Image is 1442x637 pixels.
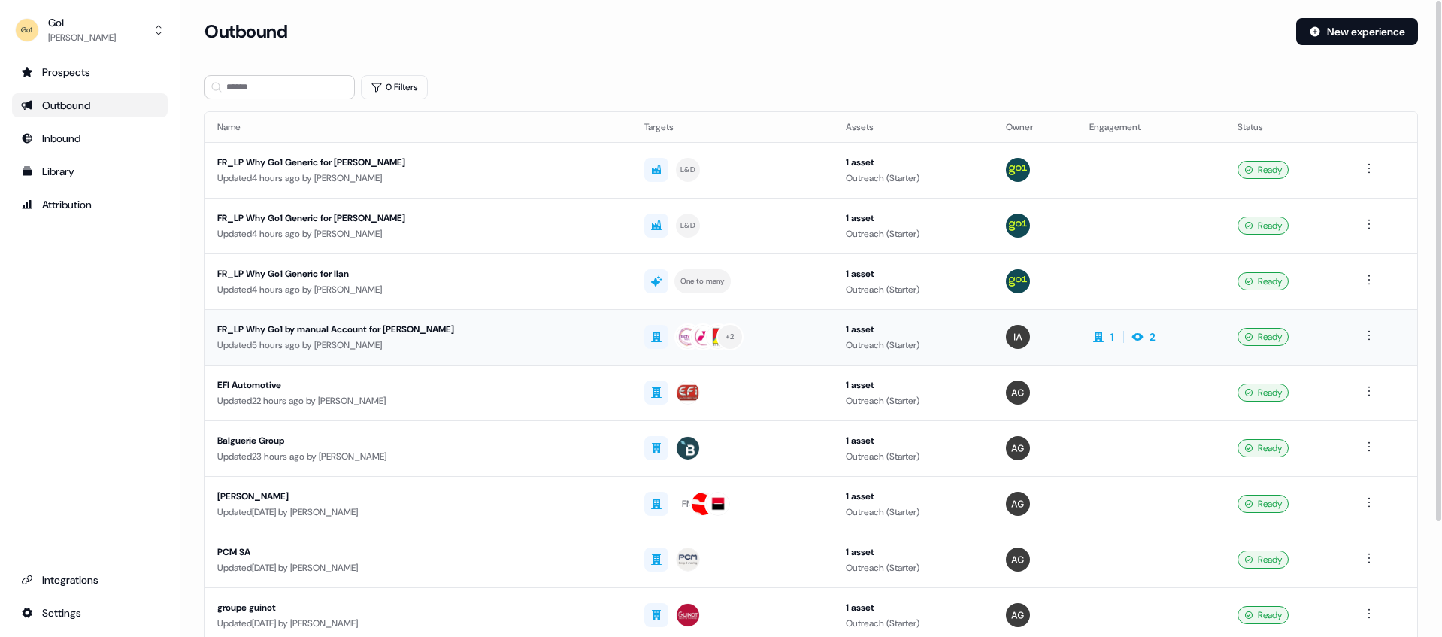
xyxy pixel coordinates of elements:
img: Aya [1006,603,1030,627]
div: Updated 4 hours ago by [PERSON_NAME] [217,171,620,186]
div: FR_LP Why Go1 Generic for Ilan [217,266,578,281]
img: Ilan [1006,325,1030,349]
div: Outreach (Starter) [846,505,982,520]
div: PCM SA [217,544,578,560]
a: Go to templates [12,159,168,184]
a: Go to outbound experience [12,93,168,117]
img: Aya [1006,381,1030,405]
div: Outreach (Starter) [846,338,982,353]
div: EFI Automotive [217,378,578,393]
div: Updated 5 hours ago by [PERSON_NAME] [217,338,620,353]
th: Owner [994,112,1077,142]
div: Ready [1238,551,1289,569]
div: 2 [1150,329,1156,344]
div: [PERSON_NAME] [217,489,578,504]
div: L&D [680,219,695,232]
div: Inbound [21,131,159,146]
div: Outreach (Starter) [846,226,982,241]
div: 1 asset [846,155,982,170]
div: [PERSON_NAME] [48,30,116,45]
div: Go1 [48,15,116,30]
img: Antoine [1006,158,1030,182]
img: Aya [1006,492,1030,516]
div: 1 asset [846,433,982,448]
div: 1 asset [846,489,982,504]
div: Ready [1238,272,1289,290]
div: FR_LP Why Go1 Generic for [PERSON_NAME] [217,155,578,170]
div: One to many [680,275,725,288]
a: Go to Inbound [12,126,168,150]
div: Ready [1238,495,1289,513]
div: 1 asset [846,322,982,337]
div: Outbound [21,98,159,113]
div: Updated 22 hours ago by [PERSON_NAME] [217,393,620,408]
div: Updated 23 hours ago by [PERSON_NAME] [217,449,620,464]
div: Updated [DATE] by [PERSON_NAME] [217,616,620,631]
div: 1 [1110,329,1114,344]
div: Attribution [21,197,159,212]
div: 1 asset [846,600,982,615]
div: FR_LP Why Go1 by manual Account for [PERSON_NAME] [217,322,578,337]
th: Targets [632,112,834,142]
a: Go to prospects [12,60,168,84]
div: Ready [1238,328,1289,346]
div: Outreach (Starter) [846,282,982,297]
div: 1 asset [846,378,982,393]
div: Updated [DATE] by [PERSON_NAME] [217,560,620,575]
div: Balguerie Group [217,433,578,448]
div: L&D [680,163,695,177]
div: FM [682,496,694,511]
div: Updated 4 hours ago by [PERSON_NAME] [217,226,620,241]
div: Ready [1238,439,1289,457]
div: groupe guinot [217,600,578,615]
h3: Outbound [204,20,287,43]
div: Ready [1238,384,1289,402]
div: Library [21,164,159,179]
div: 1 asset [846,211,982,226]
button: Go1[PERSON_NAME] [12,12,168,48]
th: Name [205,112,632,142]
div: Ready [1238,217,1289,235]
img: Antoine [1006,269,1030,293]
div: Ready [1238,606,1289,624]
th: Status [1225,112,1349,142]
a: Go to attribution [12,193,168,217]
img: Aya [1006,436,1030,460]
div: Outreach (Starter) [846,171,982,186]
div: Prospects [21,65,159,80]
div: 1 asset [846,544,982,560]
button: New experience [1296,18,1418,45]
div: Outreach (Starter) [846,449,982,464]
div: Outreach (Starter) [846,560,982,575]
button: 0 Filters [361,75,428,99]
div: Updated 4 hours ago by [PERSON_NAME] [217,282,620,297]
div: 1 asset [846,266,982,281]
div: Outreach (Starter) [846,616,982,631]
div: Outreach (Starter) [846,393,982,408]
div: Updated [DATE] by [PERSON_NAME] [217,505,620,520]
div: Settings [21,605,159,620]
div: FR_LP Why Go1 Generic for [PERSON_NAME] [217,211,578,226]
img: Aya [1006,548,1030,572]
th: Assets [834,112,994,142]
a: Go to integrations [12,568,168,592]
div: Ready [1238,161,1289,179]
img: Antoine [1006,214,1030,238]
div: Integrations [21,572,159,587]
div: + 2 [726,330,735,344]
a: Go to integrations [12,601,168,625]
th: Engagement [1077,112,1225,142]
